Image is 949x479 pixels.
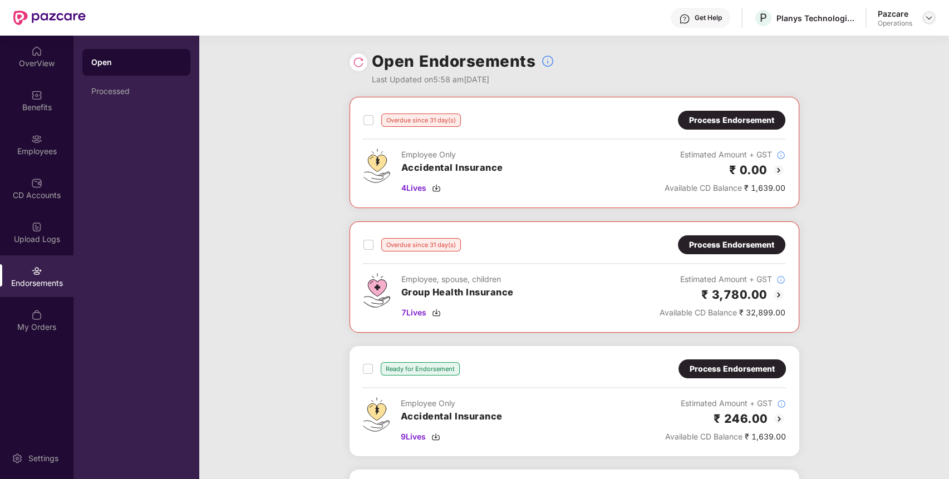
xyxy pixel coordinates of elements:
h2: ₹ 3,780.00 [701,285,768,304]
div: Last Updated on 5:58 am[DATE] [372,73,555,86]
img: svg+xml;base64,PHN2ZyB4bWxucz0iaHR0cDovL3d3dy53My5vcmcvMjAwMC9zdmciIHdpZHRoPSI0OS4zMjEiIGhlaWdodD... [363,149,390,183]
span: Available CD Balance [665,183,742,192]
img: svg+xml;base64,PHN2ZyBpZD0iSW5mb18tXzMyeDMyIiBkYXRhLW5hbWU9IkluZm8gLSAzMngzMiIgeG1sbnM9Imh0dHA6Ly... [541,55,554,68]
img: svg+xml;base64,PHN2ZyBpZD0iU2V0dGluZy0yMHgyMCIgeG1sbnM9Imh0dHA6Ly93d3cudzMub3JnLzIwMDAvc3ZnIiB3aW... [12,453,23,464]
img: svg+xml;base64,PHN2ZyBpZD0iRG93bmxvYWQtMzJ4MzIiIHhtbG5zPSJodHRwOi8vd3d3LnczLm9yZy8yMDAwL3N2ZyIgd2... [432,184,441,192]
div: Estimated Amount + GST [665,149,785,161]
img: New Pazcare Logo [13,11,86,25]
span: 4 Lives [401,182,426,194]
img: svg+xml;base64,PHN2ZyBpZD0iRG93bmxvYWQtMzJ4MzIiIHhtbG5zPSJodHRwOi8vd3d3LnczLm9yZy8yMDAwL3N2ZyIgd2... [432,308,441,317]
div: Process Endorsement [689,239,774,251]
h3: Group Health Insurance [401,285,514,300]
div: Estimated Amount + GST [665,397,786,409]
span: 9 Lives [401,431,426,443]
span: 7 Lives [401,307,426,319]
img: svg+xml;base64,PHN2ZyBpZD0iQmFjay0yMHgyMCIgeG1sbnM9Imh0dHA6Ly93d3cudzMub3JnLzIwMDAvc3ZnIiB3aWR0aD... [772,164,785,177]
img: svg+xml;base64,PHN2ZyBpZD0iSW5mb18tXzMyeDMyIiBkYXRhLW5hbWU9IkluZm8gLSAzMngzMiIgeG1sbnM9Imh0dHA6Ly... [776,275,785,284]
div: Pazcare [878,8,912,19]
div: Employee, spouse, children [401,273,514,285]
img: svg+xml;base64,PHN2ZyBpZD0iTXlfT3JkZXJzIiBkYXRhLW5hbWU9Ik15IE9yZGVycyIgeG1sbnM9Imh0dHA6Ly93d3cudz... [31,309,42,320]
img: svg+xml;base64,PHN2ZyBpZD0iQmFjay0yMHgyMCIgeG1sbnM9Imh0dHA6Ly93d3cudzMub3JnLzIwMDAvc3ZnIiB3aWR0aD... [772,288,785,302]
h2: ₹ 246.00 [714,409,768,428]
div: Ready for Endorsement [381,362,460,376]
div: Employee Only [401,397,503,409]
div: Overdue since 31 day(s) [381,238,461,251]
div: Employee Only [401,149,503,161]
span: P [760,11,767,24]
img: svg+xml;base64,PHN2ZyBpZD0iSW5mb18tXzMyeDMyIiBkYXRhLW5hbWU9IkluZm8gLSAzMngzMiIgeG1sbnM9Imh0dHA6Ly... [777,399,786,408]
h1: Open Endorsements [372,49,536,73]
div: Estimated Amount + GST [660,273,785,285]
h2: ₹ 0.00 [729,161,768,179]
img: svg+xml;base64,PHN2ZyB4bWxucz0iaHR0cDovL3d3dy53My5vcmcvMjAwMC9zdmciIHdpZHRoPSI0Ny43MTQiIGhlaWdodD... [363,273,390,308]
img: svg+xml;base64,PHN2ZyBpZD0iUmVsb2FkLTMyeDMyIiB4bWxucz0iaHR0cDovL3d3dy53My5vcmcvMjAwMC9zdmciIHdpZH... [353,57,364,68]
img: svg+xml;base64,PHN2ZyBpZD0iQ0RfQWNjb3VudHMiIGRhdGEtbmFtZT0iQ0QgQWNjb3VudHMiIHhtbG5zPSJodHRwOi8vd3... [31,177,42,189]
div: Process Endorsement [689,114,774,126]
img: svg+xml;base64,PHN2ZyBpZD0iRW5kb3JzZW1lbnRzIiB4bWxucz0iaHR0cDovL3d3dy53My5vcmcvMjAwMC9zdmciIHdpZH... [31,265,42,276]
h3: Accidental Insurance [401,409,503,424]
div: ₹ 1,639.00 [665,431,786,443]
div: Process Endorsement [690,363,775,375]
div: Get Help [695,13,722,22]
img: svg+xml;base64,PHN2ZyBpZD0iVXBsb2FkX0xvZ3MiIGRhdGEtbmFtZT0iVXBsb2FkIExvZ3MiIHhtbG5zPSJodHRwOi8vd3... [31,221,42,233]
img: svg+xml;base64,PHN2ZyBpZD0iSG9tZSIgeG1sbnM9Imh0dHA6Ly93d3cudzMub3JnLzIwMDAvc3ZnIiB3aWR0aD0iMjAiIG... [31,46,42,57]
div: Open [91,57,181,68]
img: svg+xml;base64,PHN2ZyBpZD0iRHJvcGRvd24tMzJ4MzIiIHhtbG5zPSJodHRwOi8vd3d3LnczLm9yZy8yMDAwL3N2ZyIgd2... [925,13,933,22]
div: Settings [25,453,62,464]
img: svg+xml;base64,PHN2ZyBpZD0iRW1wbG95ZWVzIiB4bWxucz0iaHR0cDovL3d3dy53My5vcmcvMjAwMC9zdmciIHdpZHRoPS... [31,134,42,145]
div: Overdue since 31 day(s) [381,113,461,127]
img: svg+xml;base64,PHN2ZyBpZD0iQmFjay0yMHgyMCIgeG1sbnM9Imh0dHA6Ly93d3cudzMub3JnLzIwMDAvc3ZnIiB3aWR0aD... [773,412,786,426]
img: svg+xml;base64,PHN2ZyBpZD0iQmVuZWZpdHMiIHhtbG5zPSJodHRwOi8vd3d3LnczLm9yZy8yMDAwL3N2ZyIgd2lkdGg9Ij... [31,90,42,101]
img: svg+xml;base64,PHN2ZyB4bWxucz0iaHR0cDovL3d3dy53My5vcmcvMjAwMC9zdmciIHdpZHRoPSI0OS4zMjEiIGhlaWdodD... [363,397,390,432]
img: svg+xml;base64,PHN2ZyBpZD0iRG93bmxvYWQtMzJ4MzIiIHhtbG5zPSJodHRwOi8vd3d3LnczLm9yZy8yMDAwL3N2ZyIgd2... [431,432,440,441]
img: svg+xml;base64,PHN2ZyBpZD0iSGVscC0zMngzMiIgeG1sbnM9Imh0dHA6Ly93d3cudzMub3JnLzIwMDAvc3ZnIiB3aWR0aD... [679,13,690,24]
div: ₹ 1,639.00 [665,182,785,194]
h3: Accidental Insurance [401,161,503,175]
span: Available CD Balance [665,432,743,441]
img: svg+xml;base64,PHN2ZyBpZD0iSW5mb18tXzMyeDMyIiBkYXRhLW5hbWU9IkluZm8gLSAzMngzMiIgeG1sbnM9Imh0dHA6Ly... [776,151,785,160]
div: Processed [91,87,181,96]
div: Planys Technologies Private Limited [776,13,854,23]
div: ₹ 32,899.00 [660,307,785,319]
div: Operations [878,19,912,28]
span: Available CD Balance [660,308,737,317]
